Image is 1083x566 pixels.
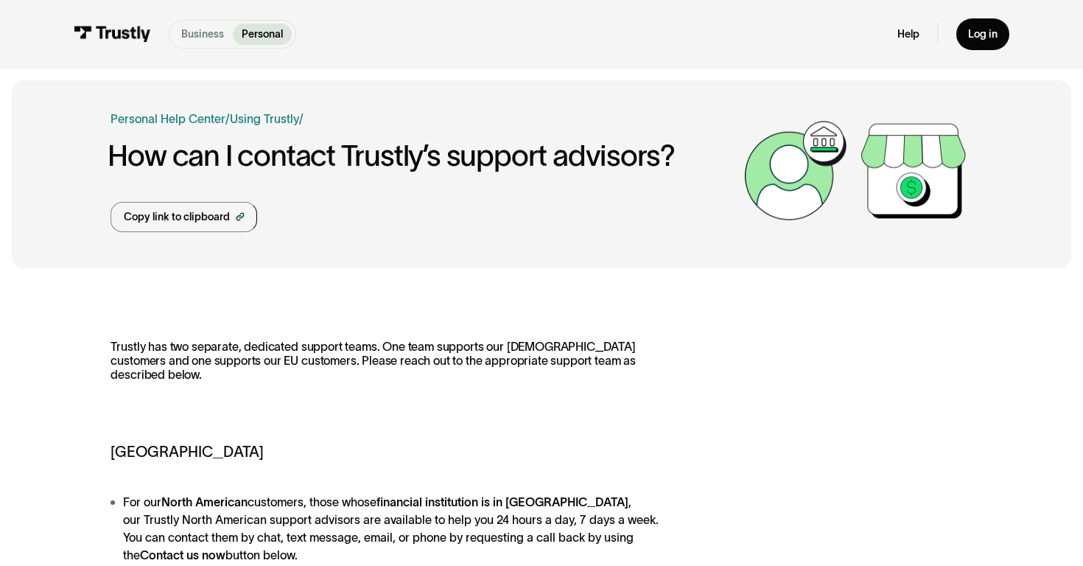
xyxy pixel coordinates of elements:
a: Log in [956,18,1009,50]
a: Copy link to clipboard [111,202,256,232]
div: Copy link to clipboard [124,209,230,225]
a: Help [897,27,919,41]
strong: North American [161,495,248,509]
a: Business [172,24,233,45]
a: Using Trustly [230,112,299,125]
p: Personal [242,27,283,42]
div: / [299,110,304,127]
strong: financial institution is in [GEOGRAPHIC_DATA] [376,495,628,509]
p: Business [181,27,224,42]
aside: Language selected: English (United States) [15,542,88,561]
img: Trustly Logo [74,26,151,42]
li: For our customers, those whose , our Trustly North American support advisors are available to hel... [111,493,665,565]
a: Personal [233,24,292,45]
ul: Language list [29,543,88,561]
h1: How can I contact Trustly’s support advisors? [108,139,736,172]
a: Personal Help Center [111,110,225,127]
div: / [225,110,230,127]
div: Log in [968,27,998,41]
strong: Contact us now [140,548,225,562]
p: Trustly has two separate, dedicated support teams. One team supports our [DEMOGRAPHIC_DATA] custo... [111,340,665,396]
h5: [GEOGRAPHIC_DATA] [111,441,665,463]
